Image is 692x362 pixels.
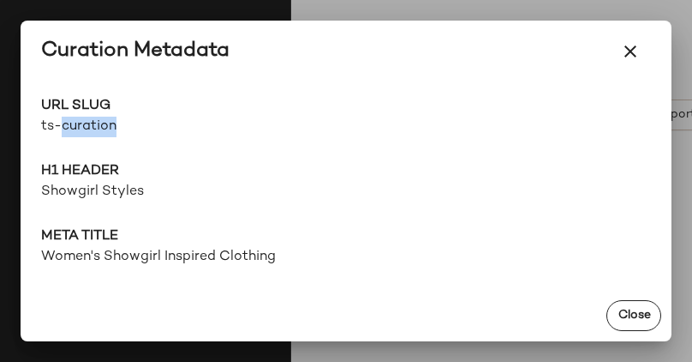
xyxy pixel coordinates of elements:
[41,38,230,65] div: Curation Metadata
[41,226,651,247] span: Meta title
[41,247,651,268] span: Women's Showgirl Inspired Clothing
[606,300,661,331] button: Close
[41,96,346,117] span: URL Slug
[41,117,346,137] span: ts-curation
[617,309,650,323] span: Close
[41,182,651,202] span: Showgirl Styles
[41,161,651,182] span: H1 Header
